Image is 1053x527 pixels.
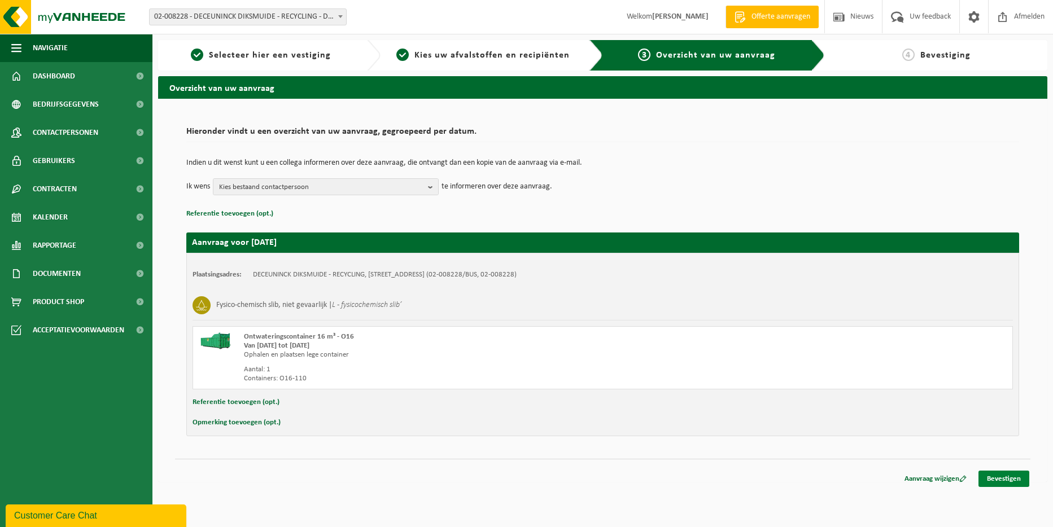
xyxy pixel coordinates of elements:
[656,51,775,60] span: Overzicht van uw aanvraag
[332,301,401,309] i: L - fysicochemisch slib’
[33,288,84,316] span: Product Shop
[186,207,273,221] button: Referentie toevoegen (opt.)
[158,76,1047,98] h2: Overzicht van uw aanvraag
[33,316,124,344] span: Acceptatievoorwaarden
[652,12,709,21] strong: [PERSON_NAME]
[33,203,68,231] span: Kalender
[638,49,650,61] span: 3
[244,365,648,374] div: Aantal: 1
[186,159,1019,167] p: Indien u dit wenst kunt u een collega informeren over deze aanvraag, die ontvangt dan een kopie v...
[414,51,570,60] span: Kies uw afvalstoffen en recipiënten
[33,147,75,175] span: Gebruikers
[186,127,1019,142] h2: Hieronder vindt u een overzicht van uw aanvraag, gegroepeerd per datum.
[193,395,279,410] button: Referentie toevoegen (opt.)
[978,471,1029,487] a: Bevestigen
[33,118,98,147] span: Contactpersonen
[896,471,975,487] a: Aanvraag wijzigen
[193,415,281,430] button: Opmerking toevoegen (opt.)
[396,49,409,61] span: 2
[193,271,242,278] strong: Plaatsingsadres:
[199,332,233,349] img: HK-XO-16-GN-00.png
[244,333,354,340] span: Ontwateringscontainer 16 m³ - O16
[149,8,347,25] span: 02-008228 - DECEUNINCK DIKSMUIDE - RECYCLING - DIKSMUIDE
[33,90,99,118] span: Bedrijfsgegevens
[186,178,210,195] p: Ik wens
[33,231,76,260] span: Rapportage
[33,260,81,288] span: Documenten
[244,374,648,383] div: Containers: O16-110
[386,49,580,62] a: 2Kies uw afvalstoffen en recipiënten
[902,49,915,61] span: 4
[726,6,819,28] a: Offerte aanvragen
[33,175,77,203] span: Contracten
[209,51,331,60] span: Selecteer hier een vestiging
[164,49,358,62] a: 1Selecteer hier een vestiging
[749,11,813,23] span: Offerte aanvragen
[216,296,401,314] h3: Fysico-chemisch slib, niet gevaarlijk |
[6,502,189,527] iframe: chat widget
[213,178,439,195] button: Kies bestaand contactpersoon
[244,342,309,349] strong: Van [DATE] tot [DATE]
[191,49,203,61] span: 1
[33,62,75,90] span: Dashboard
[219,179,423,196] span: Kies bestaand contactpersoon
[33,34,68,62] span: Navigatie
[192,238,277,247] strong: Aanvraag voor [DATE]
[244,350,648,359] div: Ophalen en plaatsen lege container
[920,51,971,60] span: Bevestiging
[253,270,517,279] td: DECEUNINCK DIKSMUIDE - RECYCLING, [STREET_ADDRESS] (02-008228/BUS, 02-008228)
[442,178,552,195] p: te informeren over deze aanvraag.
[150,9,346,25] span: 02-008228 - DECEUNINCK DIKSMUIDE - RECYCLING - DIKSMUIDE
